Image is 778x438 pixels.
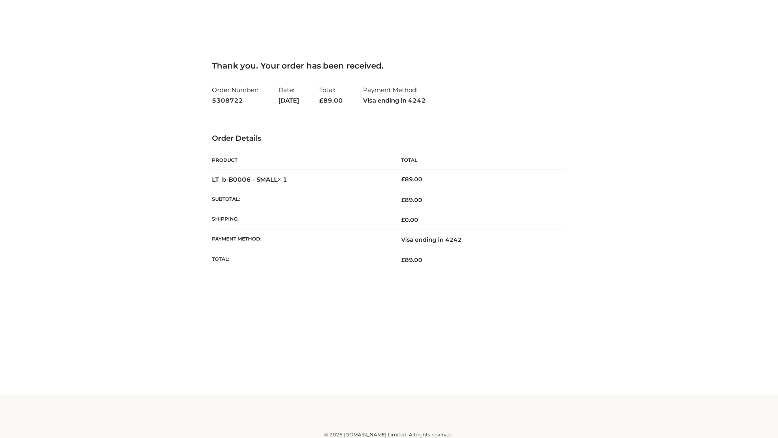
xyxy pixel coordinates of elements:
strong: [DATE] [278,95,299,106]
span: 89.00 [401,256,422,264]
td: Visa ending in 4242 [389,230,566,250]
li: Order Number: [212,83,258,107]
span: £ [401,216,405,223]
th: Shipping: [212,210,389,230]
th: Total [389,151,566,170]
span: £ [319,97,323,104]
strong: LT_b-B0006 - SMALL [212,176,287,183]
span: £ [401,196,405,204]
span: 89.00 [319,97,343,104]
span: £ [401,256,405,264]
th: Payment method: [212,230,389,250]
strong: × 1 [278,176,287,183]
th: Total: [212,250,389,270]
th: Subtotal: [212,190,389,210]
li: Payment Method: [363,83,426,107]
strong: Visa ending in 4242 [363,95,426,106]
bdi: 0.00 [401,216,418,223]
li: Total: [319,83,343,107]
bdi: 89.00 [401,176,422,183]
strong: 5308722 [212,95,258,106]
li: Date: [278,83,299,107]
span: £ [401,176,405,183]
h3: Order Details [212,134,566,143]
span: 89.00 [401,196,422,204]
h3: Thank you. Your order has been received. [212,61,566,71]
th: Product [212,151,389,170]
